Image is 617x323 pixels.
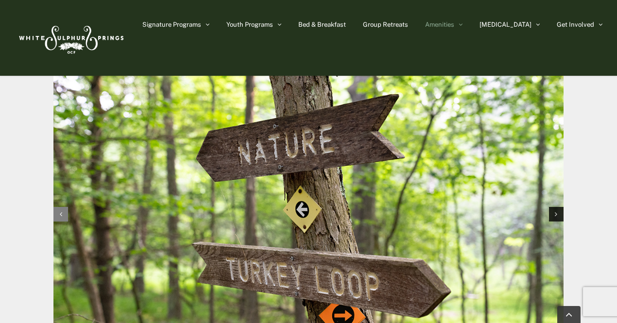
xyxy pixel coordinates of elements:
[480,21,531,28] span: [MEDICAL_DATA]
[15,15,126,61] img: White Sulphur Springs Logo
[363,21,408,28] span: Group Retreats
[425,21,454,28] span: Amenities
[557,21,594,28] span: Get Involved
[142,21,201,28] span: Signature Programs
[226,21,273,28] span: Youth Programs
[298,21,346,28] span: Bed & Breakfast
[53,207,68,221] div: Previous slide
[549,207,564,221] div: Next slide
